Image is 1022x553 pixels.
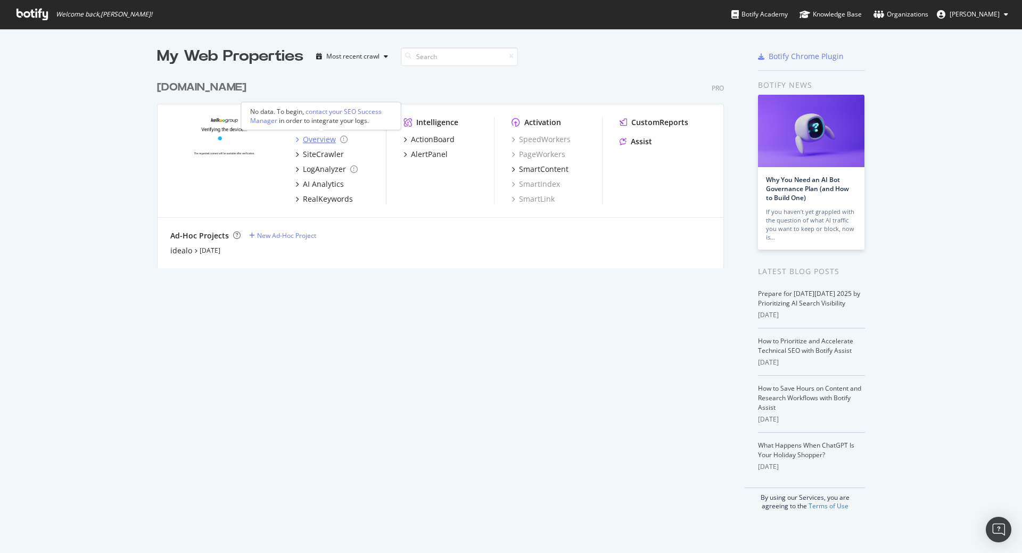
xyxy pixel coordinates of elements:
[620,136,652,147] a: Assist
[157,67,732,268] div: grid
[512,194,555,204] a: SmartLink
[411,149,448,160] div: AlertPanel
[758,95,864,167] img: Why You Need an AI Bot Governance Plan (and How to Build One)
[745,488,865,510] div: By using our Services, you are agreeing to the
[295,179,344,189] a: AI Analytics
[170,117,278,203] img: leguide.com
[758,289,860,308] a: Prepare for [DATE][DATE] 2025 by Prioritizing AI Search Visibility
[758,441,854,459] a: What Happens When ChatGPT Is Your Holiday Shopper?
[157,80,246,95] div: [DOMAIN_NAME]
[303,179,344,189] div: AI Analytics
[758,310,865,320] div: [DATE]
[758,462,865,472] div: [DATE]
[303,194,353,204] div: RealKeywords
[873,9,928,20] div: Organizations
[403,134,455,145] a: ActionBoard
[766,175,849,202] a: Why You Need an AI Bot Governance Plan (and How to Build One)
[249,231,316,240] a: New Ad-Hoc Project
[200,246,220,255] a: [DATE]
[631,117,688,128] div: CustomReports
[758,415,865,424] div: [DATE]
[809,501,848,510] a: Terms of Use
[257,231,316,240] div: New Ad-Hoc Project
[312,48,392,65] button: Most recent crawl
[800,9,862,20] div: Knowledge Base
[170,245,192,256] a: idealo
[986,517,1011,542] div: Open Intercom Messenger
[512,179,560,189] a: SmartIndex
[157,80,251,95] a: [DOMAIN_NAME]
[758,336,853,355] a: How to Prioritize and Accelerate Technical SEO with Botify Assist
[403,149,448,160] a: AlertPanel
[758,51,844,62] a: Botify Chrome Plugin
[758,79,865,91] div: Botify news
[631,136,652,147] div: Assist
[250,107,392,125] div: No data. To begin, in order to integrate your logs.
[731,9,788,20] div: Botify Academy
[519,164,568,175] div: SmartContent
[524,117,561,128] div: Activation
[295,134,348,145] a: Overview
[295,149,344,160] a: SiteCrawler
[303,134,336,145] div: Overview
[303,164,346,175] div: LogAnalyzer
[620,117,688,128] a: CustomReports
[758,384,861,412] a: How to Save Hours on Content and Research Workflows with Botify Assist
[512,149,565,160] a: PageWorkers
[295,194,353,204] a: RealKeywords
[512,164,568,175] a: SmartContent
[157,46,303,67] div: My Web Properties
[758,358,865,367] div: [DATE]
[416,117,458,128] div: Intelligence
[769,51,844,62] div: Botify Chrome Plugin
[170,230,229,241] div: Ad-Hoc Projects
[250,107,382,125] div: contact your SEO Success Manager
[512,134,571,145] a: SpeedWorkers
[401,47,518,66] input: Search
[326,53,380,60] div: Most recent crawl
[950,10,1000,19] span: Nicolas Leroy
[295,164,358,175] a: LogAnalyzer
[303,149,344,160] div: SiteCrawler
[758,266,865,277] div: Latest Blog Posts
[766,208,856,242] div: If you haven’t yet grappled with the question of what AI traffic you want to keep or block, now is…
[928,6,1017,23] button: [PERSON_NAME]
[411,134,455,145] div: ActionBoard
[56,10,152,19] span: Welcome back, [PERSON_NAME] !
[712,84,724,93] div: Pro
